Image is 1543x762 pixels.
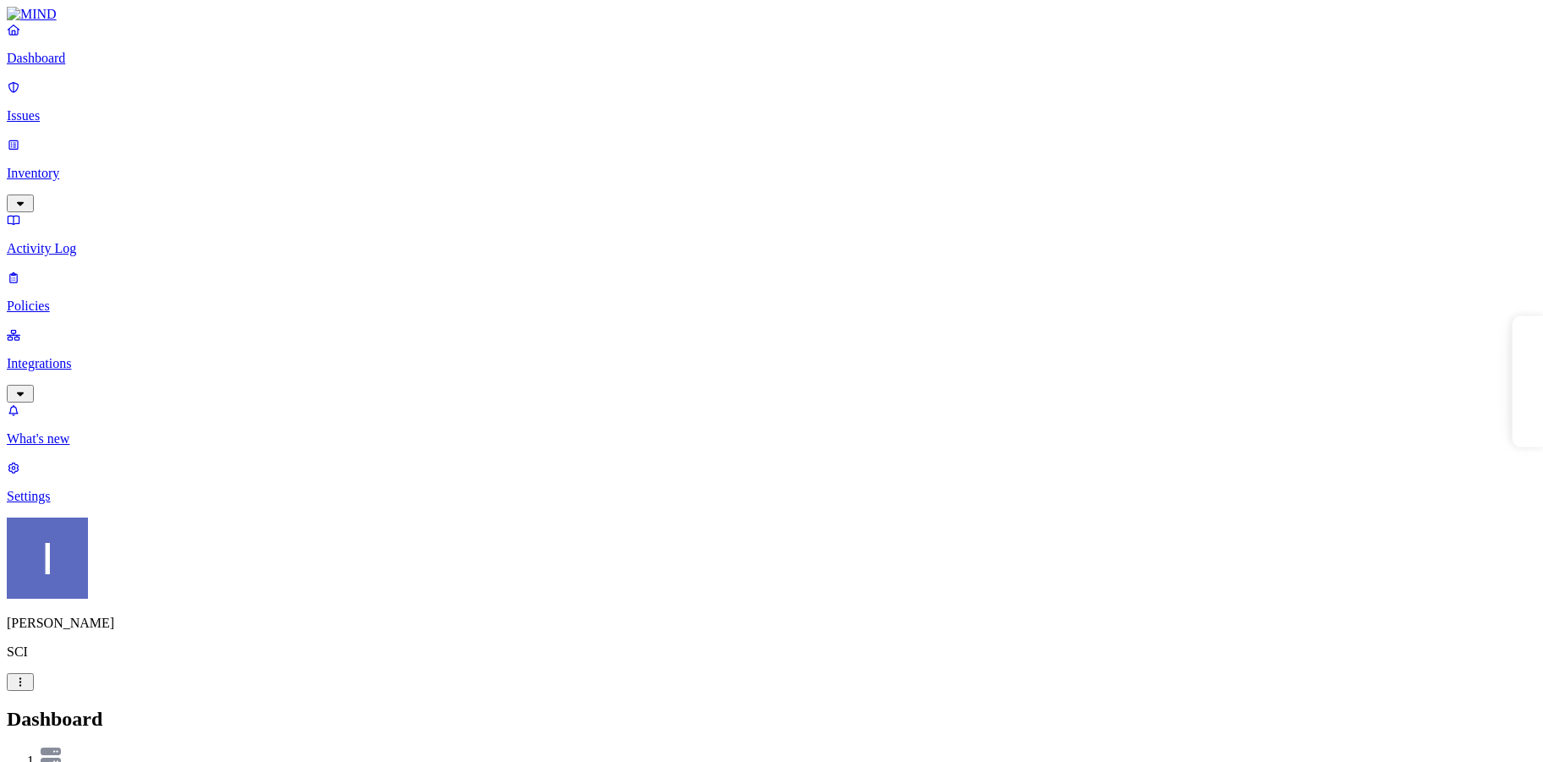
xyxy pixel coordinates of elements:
[7,299,1536,314] p: Policies
[7,616,1536,631] p: [PERSON_NAME]
[7,327,1536,400] a: Integrations
[7,108,1536,123] p: Issues
[7,7,57,22] img: MIND
[7,137,1536,210] a: Inventory
[7,644,1536,660] p: SCI
[7,356,1536,371] p: Integrations
[7,431,1536,447] p: What's new
[7,241,1536,256] p: Activity Log
[7,79,1536,123] a: Issues
[7,51,1536,66] p: Dashboard
[7,489,1536,504] p: Settings
[7,460,1536,504] a: Settings
[7,708,1536,731] h2: Dashboard
[7,22,1536,66] a: Dashboard
[7,403,1536,447] a: What's new
[7,270,1536,314] a: Policies
[7,212,1536,256] a: Activity Log
[7,166,1536,181] p: Inventory
[7,7,1536,22] a: MIND
[7,518,88,599] img: Itai Schwartz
